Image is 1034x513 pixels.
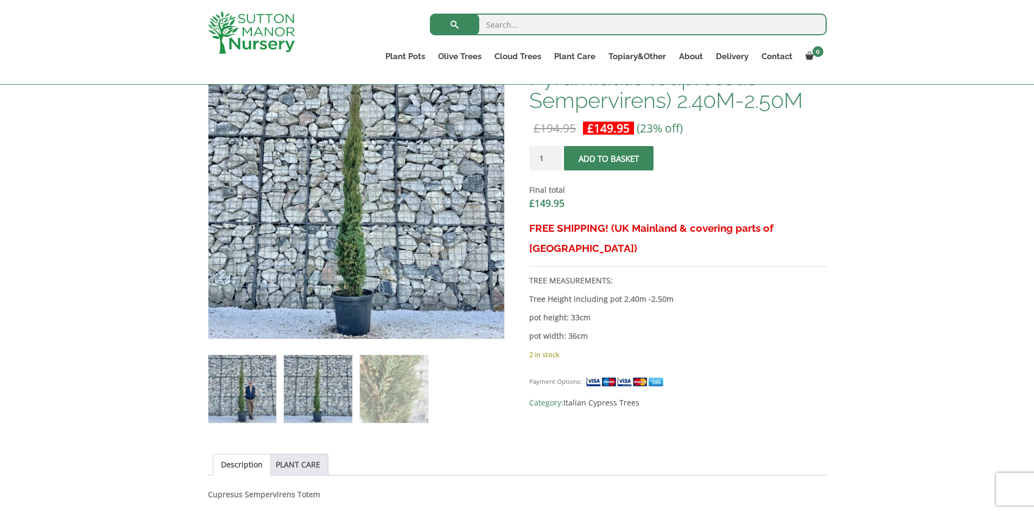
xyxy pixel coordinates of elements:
img: logo [208,11,295,54]
a: Italian Cypress Trees [563,397,639,408]
a: Olive Trees [432,49,488,64]
b: Cupresus Sempervirens Totem [208,489,320,499]
a: Contact [755,49,799,64]
span: £ [587,121,594,136]
b: TREE MEASUREMENTS: [529,275,613,286]
span: £ [534,121,540,136]
a: Cloud Trees [488,49,548,64]
p: 2 in stock [529,348,826,361]
span: £ [529,197,535,210]
input: Product quantity [529,146,562,170]
a: Topiary&Other [602,49,673,64]
img: Cypress Stalk / Pencil Italian Pyramidalis (Cupressus Sempervirens) 2.40M-2.50M - Image 3 [360,355,428,423]
span: (23% off) [637,121,683,136]
strong: pot height: 33cm [529,312,591,322]
a: About [673,49,709,64]
span: Category: [529,396,826,409]
img: Cypress Stalk / Pencil Italian Pyramidalis (Cupressus Sempervirens) 2.40M-2.50M - Image 2 [284,355,352,423]
a: Plant Pots [379,49,432,64]
img: Cypress Stalk / Pencil Italian Pyramidalis (Cupressus Sempervirens) 2.40M-2.50M [208,355,276,423]
img: payment supported [586,376,667,388]
bdi: 149.95 [529,197,564,210]
dt: Final total [529,183,826,197]
span: 0 [813,46,823,57]
h3: FREE SHIPPING! (UK Mainland & covering parts of [GEOGRAPHIC_DATA]) [529,218,826,258]
bdi: 149.95 [587,121,630,136]
button: Add to basket [564,146,654,170]
a: Description [221,454,263,475]
b: Tree Height including pot 2.40m -2.50m [529,294,674,304]
bdi: 194.95 [534,121,576,136]
h1: Cypress Stalk / Pencil Italian Pyramidalis (Cupressus Sempervirens) 2.40M-2.50M [529,43,826,112]
a: PLANT CARE [276,454,320,475]
a: 0 [799,49,827,64]
input: Search... [430,14,827,35]
small: Payment Options: [529,377,582,385]
a: Delivery [709,49,755,64]
a: Plant Care [548,49,602,64]
strong: pot width: 36cm [529,331,588,341]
